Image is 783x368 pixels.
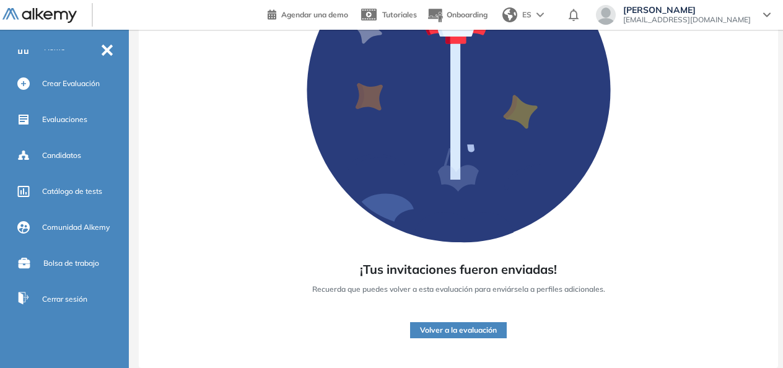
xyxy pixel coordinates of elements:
span: Candidatos [42,150,81,161]
span: Onboarding [447,10,488,19]
span: [EMAIL_ADDRESS][DOMAIN_NAME] [623,15,751,25]
span: Evaluaciones [42,114,87,125]
span: Crear Evaluación [42,78,100,89]
span: Cerrar sesión [42,294,87,305]
span: Catálogo de tests [42,186,102,197]
span: ES [522,9,531,20]
span: Tutoriales [382,10,417,19]
img: arrow [536,12,544,17]
img: Logo [2,8,77,24]
span: Recuerda que puedes volver a esta evaluación para enviársela a perfiles adicionales. [312,284,605,295]
span: ¡Tus invitaciones fueron enviadas! [360,260,557,279]
span: [PERSON_NAME] [623,5,751,15]
a: Agendar una demo [268,6,348,21]
button: Volver a la evaluación [410,322,507,338]
span: Agendar una demo [281,10,348,19]
button: Onboarding [427,2,488,28]
span: Bolsa de trabajo [43,258,99,269]
img: world [502,7,517,22]
span: Comunidad Alkemy [42,222,110,233]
